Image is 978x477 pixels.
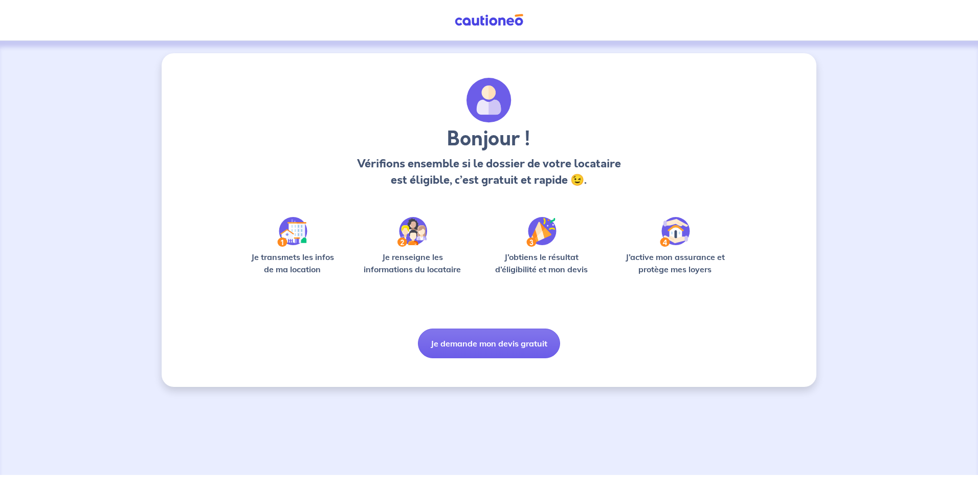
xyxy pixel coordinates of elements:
img: Cautioneo [451,14,527,27]
p: J’obtiens le résultat d’éligibilité et mon devis [484,251,599,275]
p: Je transmets les infos de ma location [243,251,341,275]
img: archivate [466,78,512,123]
h3: Bonjour ! [354,127,624,151]
img: /static/c0a346edaed446bb123850d2d04ad552/Step-2.svg [397,217,427,247]
p: J’active mon assurance et protège mes loyers [615,251,735,275]
img: /static/90a569abe86eec82015bcaae536bd8e6/Step-1.svg [277,217,307,247]
p: Vérifions ensemble si le dossier de votre locataire est éligible, c’est gratuit et rapide 😉. [354,156,624,188]
img: /static/bfff1cf634d835d9112899e6a3df1a5d/Step-4.svg [660,217,690,247]
p: Je renseigne les informations du locataire [358,251,468,275]
button: Je demande mon devis gratuit [418,329,560,358]
img: /static/f3e743aab9439237c3e2196e4328bba9/Step-3.svg [526,217,557,247]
